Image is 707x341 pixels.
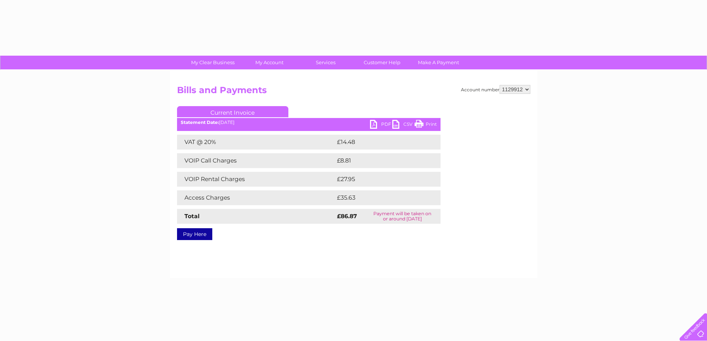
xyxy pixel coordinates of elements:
td: £14.48 [335,135,425,150]
a: Print [415,120,437,131]
td: £35.63 [335,190,425,205]
a: My Account [239,56,300,69]
td: VAT @ 20% [177,135,335,150]
div: Account number [461,85,530,94]
a: Pay Here [177,228,212,240]
td: £27.95 [335,172,425,187]
h2: Bills and Payments [177,85,530,99]
b: Statement Date: [181,119,219,125]
a: Current Invoice [177,106,288,117]
td: VOIP Rental Charges [177,172,335,187]
div: [DATE] [177,120,441,125]
strong: £86.87 [337,213,357,220]
td: Payment will be taken on or around [DATE] [364,209,441,224]
td: VOIP Call Charges [177,153,335,168]
strong: Total [184,213,200,220]
a: PDF [370,120,392,131]
a: CSV [392,120,415,131]
a: My Clear Business [182,56,243,69]
a: Make A Payment [408,56,469,69]
td: Access Charges [177,190,335,205]
td: £8.81 [335,153,422,168]
a: Services [295,56,356,69]
a: Customer Help [351,56,413,69]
